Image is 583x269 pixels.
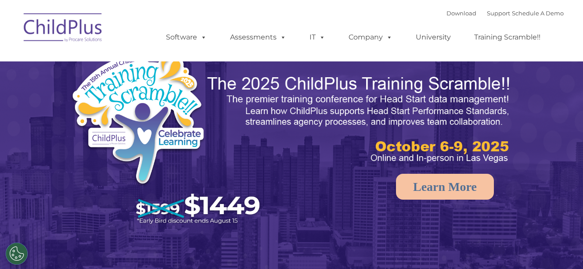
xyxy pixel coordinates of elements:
[396,174,494,200] a: Learn More
[221,29,295,46] a: Assessments
[407,29,460,46] a: University
[301,29,334,46] a: IT
[512,10,564,17] a: Schedule A Demo
[487,10,510,17] a: Support
[446,10,476,17] a: Download
[19,7,107,51] img: ChildPlus by Procare Solutions
[465,29,549,46] a: Training Scramble!!
[340,29,401,46] a: Company
[446,10,564,17] font: |
[6,243,28,265] button: Cookies Settings
[157,29,216,46] a: Software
